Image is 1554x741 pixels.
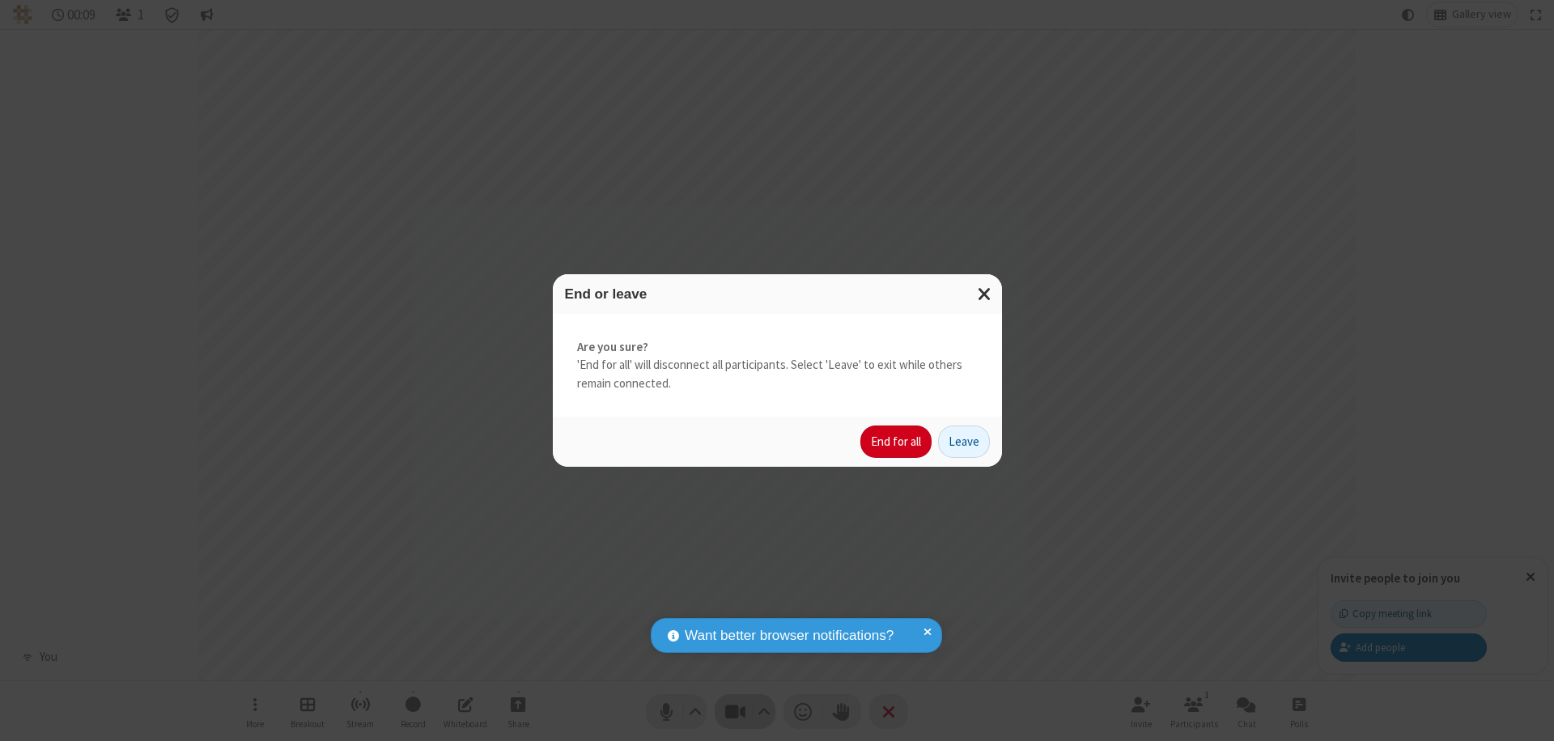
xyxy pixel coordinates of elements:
h3: End or leave [565,286,990,302]
button: Close modal [968,274,1002,314]
div: 'End for all' will disconnect all participants. Select 'Leave' to exit while others remain connec... [553,314,1002,417]
span: Want better browser notifications? [685,625,894,646]
button: Leave [938,426,990,458]
strong: Are you sure? [577,338,978,357]
button: End for all [860,426,932,458]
